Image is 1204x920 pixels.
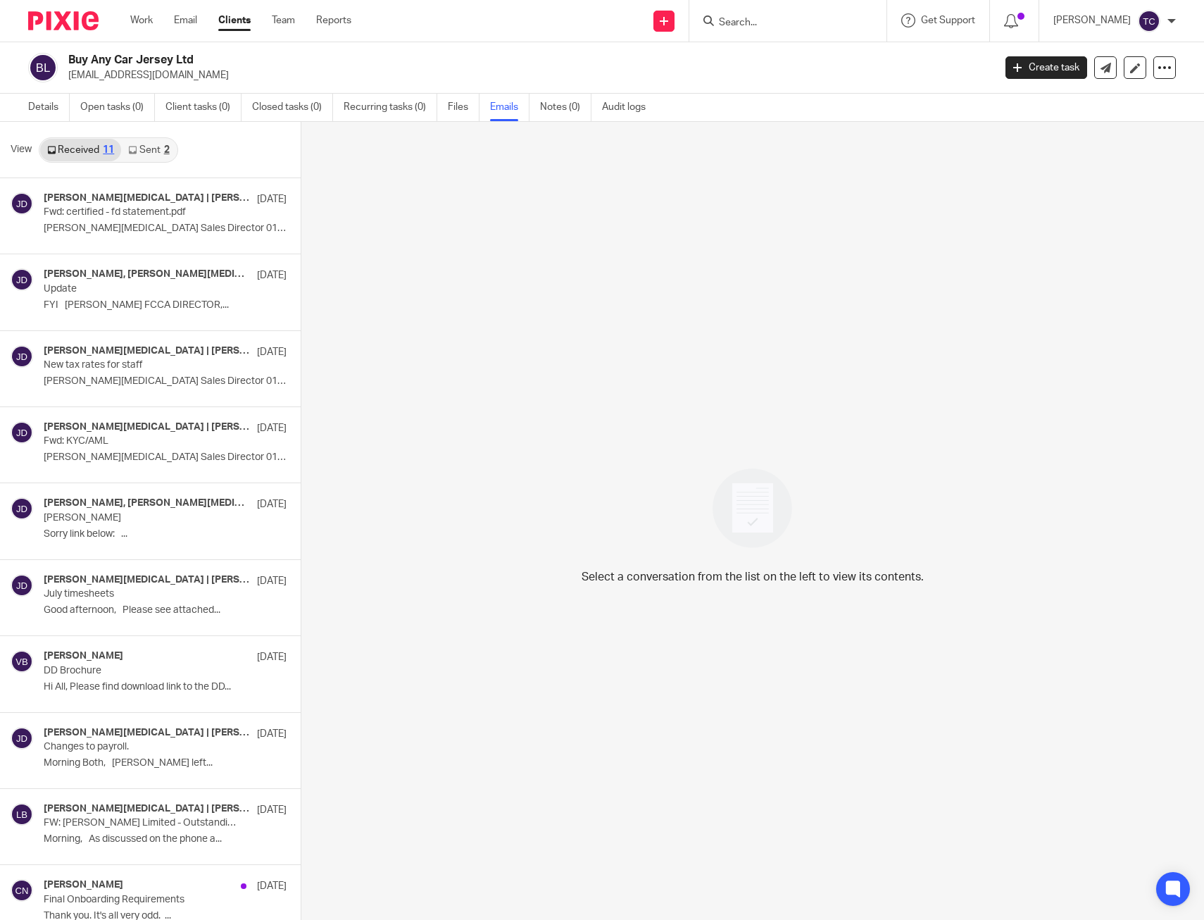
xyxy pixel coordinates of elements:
img: Pixie [28,11,99,30]
p: [DATE] [257,497,287,511]
span: View [11,142,32,157]
h4: [PERSON_NAME][MEDICAL_DATA] | [PERSON_NAME] [44,192,250,204]
p: [DATE] [257,574,287,588]
p: DD Brochure [44,665,238,677]
p: [PERSON_NAME] [44,512,238,524]
a: Received11 [40,139,121,161]
p: [DATE] [257,879,287,893]
a: Closed tasks (0) [252,94,333,121]
p: FYI [PERSON_NAME] FCCA DIRECTOR,... [44,299,287,311]
h4: [PERSON_NAME], [PERSON_NAME][MEDICAL_DATA] | [PERSON_NAME] [44,268,250,280]
p: [DATE] [257,268,287,282]
a: Emails [490,94,529,121]
h4: [PERSON_NAME] [44,879,123,891]
a: Email [174,13,197,27]
p: Changes to payroll. [44,741,238,753]
p: Final Onboarding Requirements [44,894,238,906]
h4: [PERSON_NAME][MEDICAL_DATA] | [PERSON_NAME] [44,421,250,433]
p: [DATE] [257,421,287,435]
img: svg%3E [28,53,58,82]
a: Work [130,13,153,27]
a: Details [28,94,70,121]
p: [PERSON_NAME] [1053,13,1131,27]
img: svg%3E [11,574,33,597]
h2: Buy Any Car Jersey Ltd [68,53,801,68]
a: Sent2 [121,139,176,161]
p: [DATE] [257,727,287,741]
a: Client tasks (0) [165,94,242,121]
p: Hi All, Please find download link to the DD... [44,681,287,693]
h4: [PERSON_NAME], [PERSON_NAME][MEDICAL_DATA] | [PERSON_NAME] [44,497,250,509]
p: Good afternoon, Please see attached... [44,604,287,616]
img: image [703,459,801,557]
p: Fwd: certified - fd statement.pdf [44,206,238,218]
p: Update [44,283,238,295]
img: svg%3E [11,421,33,444]
a: Team [272,13,295,27]
p: New tax rates for staff [44,359,238,371]
h4: [PERSON_NAME][MEDICAL_DATA] | [PERSON_NAME] [44,574,250,586]
p: [DATE] [257,345,287,359]
span: Get Support [921,15,975,25]
a: Recurring tasks (0) [344,94,437,121]
a: Reports [316,13,351,27]
p: [PERSON_NAME][MEDICAL_DATA] Sales Director 01534... [44,452,287,464]
img: svg%3E [11,268,33,291]
div: 11 [103,145,114,155]
img: svg%3E [11,345,33,368]
p: July timesheets [44,588,238,600]
img: svg%3E [1138,10,1160,32]
a: Create task [1005,56,1087,79]
p: [DATE] [257,192,287,206]
h4: [PERSON_NAME][MEDICAL_DATA] | [PERSON_NAME] [44,727,250,739]
p: [EMAIL_ADDRESS][DOMAIN_NAME] [68,68,984,82]
p: Select a conversation from the list on the left to view its contents. [582,568,924,585]
a: Notes (0) [540,94,591,121]
p: [PERSON_NAME][MEDICAL_DATA] Sales Director 01534... [44,223,287,235]
input: Search [717,17,844,30]
img: svg%3E [11,650,33,673]
h4: [PERSON_NAME][MEDICAL_DATA] | [PERSON_NAME], [PERSON_NAME] [44,803,250,815]
p: FW: [PERSON_NAME] Limited - Outstanding fees [44,817,238,829]
p: Sorry link below: ... [44,528,287,540]
img: svg%3E [11,879,33,902]
div: 2 [164,145,170,155]
p: [PERSON_NAME][MEDICAL_DATA] Sales Director 01534... [44,375,287,387]
a: Files [448,94,479,121]
img: svg%3E [11,192,33,215]
h4: [PERSON_NAME] [44,650,123,662]
p: [DATE] [257,803,287,817]
a: Open tasks (0) [80,94,155,121]
a: Clients [218,13,251,27]
img: svg%3E [11,497,33,520]
img: svg%3E [11,727,33,750]
p: Morning, As discussed on the phone a... [44,833,287,845]
p: Morning Both, [PERSON_NAME] left... [44,757,287,769]
a: Audit logs [602,94,656,121]
img: svg%3E [11,803,33,826]
h4: [PERSON_NAME][MEDICAL_DATA] | [PERSON_NAME] [44,345,250,357]
p: [DATE] [257,650,287,664]
p: Fwd: KYC/AML [44,435,238,447]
